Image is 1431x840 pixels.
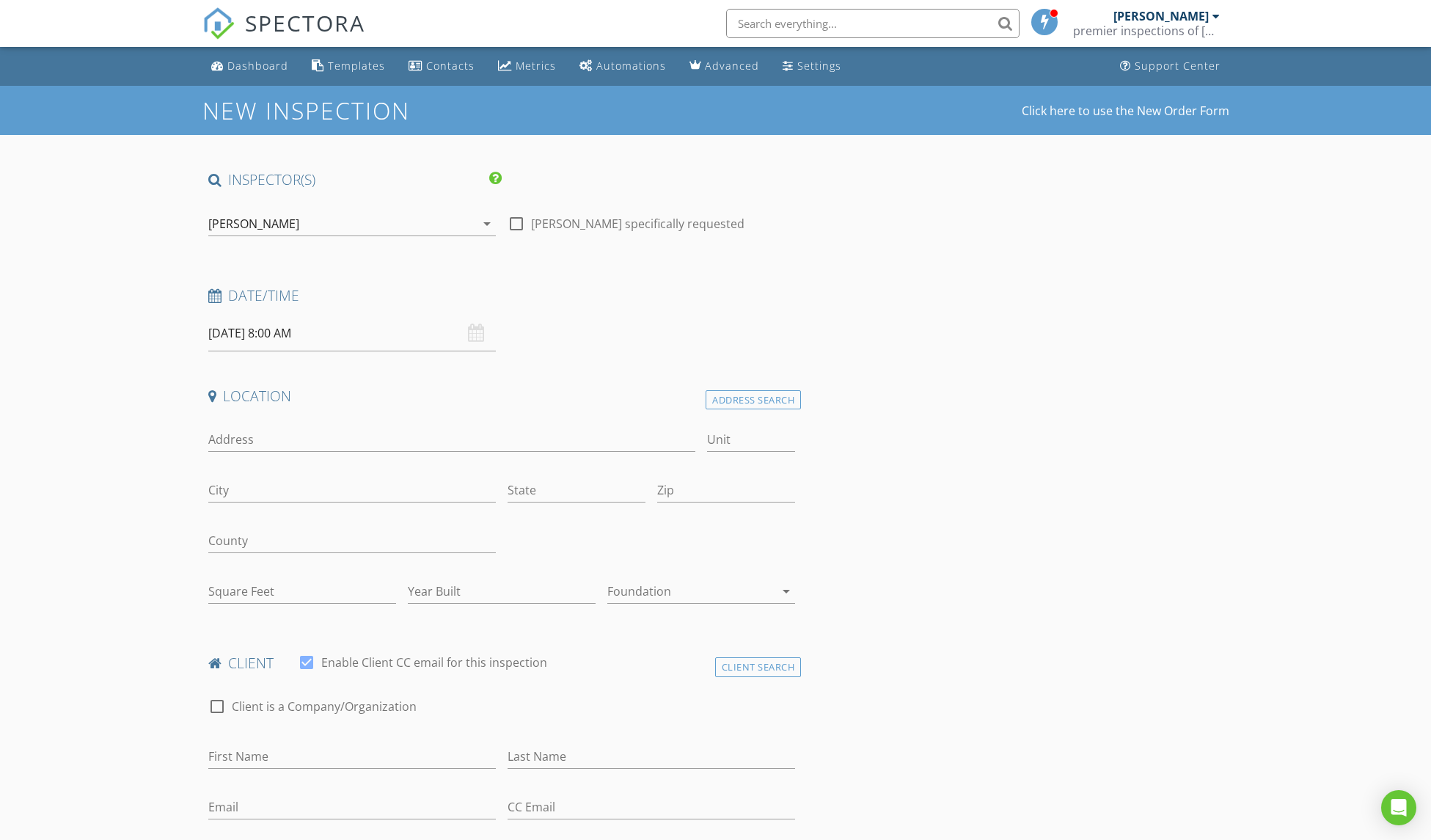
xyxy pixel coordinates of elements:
[202,98,527,123] h1: New Inspection
[306,53,391,80] a: Templates
[478,215,496,233] i: arrow_drop_down
[726,9,1020,38] input: Search everything...
[208,286,796,305] h4: Date/Time
[797,59,841,73] div: Settings
[403,53,480,80] a: Contacts
[1113,9,1209,23] div: [PERSON_NAME]
[706,390,801,410] div: Address Search
[1135,59,1220,73] div: Support Center
[321,655,547,670] label: Enable Client CC email for this inspection
[1022,105,1229,117] a: Click here to use the New Order Form
[1381,790,1416,825] div: Open Intercom Messenger
[232,699,417,714] label: Client is a Company/Organization
[426,59,475,73] div: Contacts
[202,7,235,40] img: The Best Home Inspection Software - Spectora
[777,53,847,80] a: Settings
[208,170,502,189] h4: INSPECTOR(S)
[574,53,672,80] a: Automations (Basic)
[227,59,288,73] div: Dashboard
[245,7,365,38] span: SPECTORA
[1073,23,1220,38] div: premier inspections of texas
[531,216,744,231] label: [PERSON_NAME] specifically requested
[208,217,299,230] div: [PERSON_NAME]
[492,53,562,80] a: Metrics
[705,59,759,73] div: Advanced
[202,20,365,51] a: SPECTORA
[208,315,496,351] input: Select date
[777,582,795,600] i: arrow_drop_down
[1114,53,1226,80] a: Support Center
[516,59,556,73] div: Metrics
[596,59,666,73] div: Automations
[684,53,765,80] a: Advanced
[328,59,385,73] div: Templates
[715,657,802,677] div: Client Search
[208,387,796,406] h4: Location
[208,654,796,673] h4: client
[205,53,294,80] a: Dashboard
